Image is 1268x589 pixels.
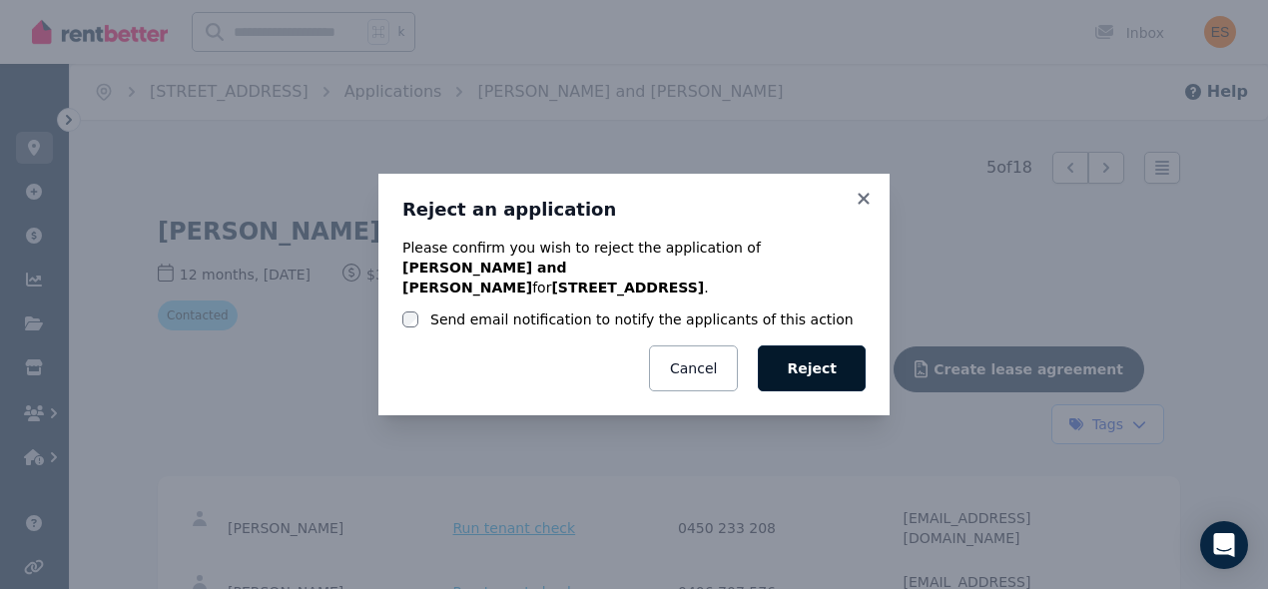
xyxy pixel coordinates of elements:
[758,345,866,391] button: Reject
[402,198,866,222] h3: Reject an application
[402,260,566,295] b: [PERSON_NAME] and [PERSON_NAME]
[551,280,704,295] b: [STREET_ADDRESS]
[649,345,738,391] button: Cancel
[1200,521,1248,569] div: Open Intercom Messenger
[430,309,854,329] label: Send email notification to notify the applicants of this action
[402,238,866,297] p: Please confirm you wish to reject the application of for .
